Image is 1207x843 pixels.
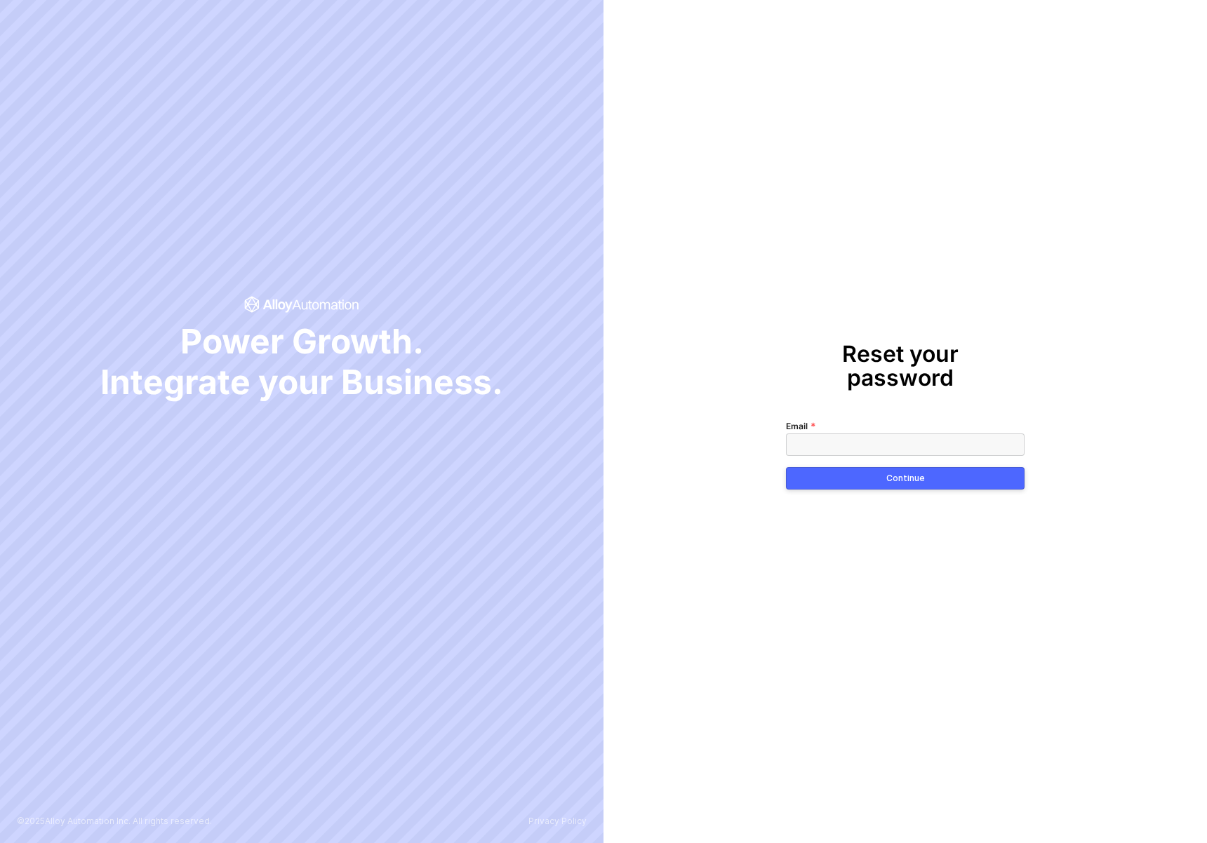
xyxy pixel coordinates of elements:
[786,467,1025,490] button: Continue
[100,321,503,402] span: Power Growth. Integrate your Business.
[786,342,1014,389] h1: Reset your password
[17,816,212,826] p: © 2025 Alloy Automation Inc. All rights reserved.
[244,296,360,313] span: icon-success
[786,433,1025,456] input: Email
[786,419,816,433] label: Email
[886,473,925,484] div: Continue
[528,816,587,826] a: Privacy Policy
